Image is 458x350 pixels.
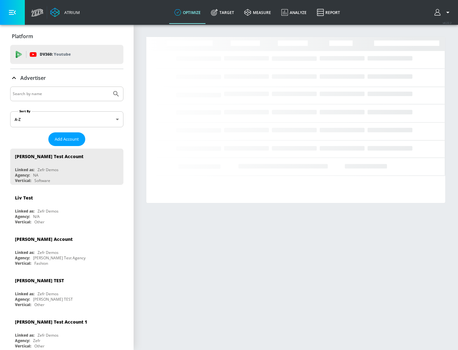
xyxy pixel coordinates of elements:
div: [PERSON_NAME] Test Account [15,153,83,159]
div: [PERSON_NAME] Test AccountLinked as:Zefr DemosAgency:NAVertical:Software [10,149,123,185]
div: Other [34,343,45,349]
span: v 4.22.2 [443,21,452,24]
div: Zefr Demos [38,167,59,172]
div: Other [34,219,45,225]
button: Add Account [48,132,85,146]
a: Target [206,1,239,24]
div: Agency: [15,172,30,178]
div: Linked as: [15,167,34,172]
div: Other [34,302,45,307]
a: Analyze [276,1,312,24]
div: N/A [33,214,40,219]
div: Atrium [62,10,80,15]
div: Vertical: [15,178,31,183]
div: A-Z [10,111,123,127]
p: Advertiser [20,74,46,81]
div: Liv Test [15,195,33,201]
div: Zefr Demos [38,208,59,214]
div: Software [34,178,50,183]
span: Add Account [55,136,79,143]
div: [PERSON_NAME] Test Account 1 [15,319,87,325]
div: Zefr Demos [38,291,59,297]
div: Fashion [34,261,48,266]
div: Liv TestLinked as:Zefr DemosAgency:N/AVertical:Other [10,190,123,226]
div: DV360: Youtube [10,45,123,64]
a: measure [239,1,276,24]
div: [PERSON_NAME] TEST [33,297,73,302]
div: Agency: [15,338,30,343]
div: Zefr Demos [38,332,59,338]
div: [PERSON_NAME] AccountLinked as:Zefr DemosAgency:[PERSON_NAME] Test AgencyVertical:Fashion [10,231,123,268]
div: NA [33,172,38,178]
div: [PERSON_NAME] TESTLinked as:Zefr DemosAgency:[PERSON_NAME] TESTVertical:Other [10,273,123,309]
a: Atrium [50,8,80,17]
div: Linked as: [15,291,34,297]
div: [PERSON_NAME] Account [15,236,73,242]
div: Linked as: [15,250,34,255]
a: Report [312,1,345,24]
div: Vertical: [15,261,31,266]
label: Sort By [18,109,32,113]
p: Platform [12,33,33,40]
div: Zefr [33,338,40,343]
div: Agency: [15,214,30,219]
div: [PERSON_NAME] TEST [15,277,64,283]
div: Advertiser [10,69,123,87]
div: Vertical: [15,302,31,307]
div: Vertical: [15,219,31,225]
a: optimize [169,1,206,24]
div: Platform [10,27,123,45]
div: Vertical: [15,343,31,349]
div: Linked as: [15,332,34,338]
div: Agency: [15,297,30,302]
div: Agency: [15,255,30,261]
div: Linked as: [15,208,34,214]
div: [PERSON_NAME] Test Agency [33,255,86,261]
div: Zefr Demos [38,250,59,255]
p: DV360: [40,51,71,58]
p: Youtube [54,51,71,58]
input: Search by name [13,90,109,98]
